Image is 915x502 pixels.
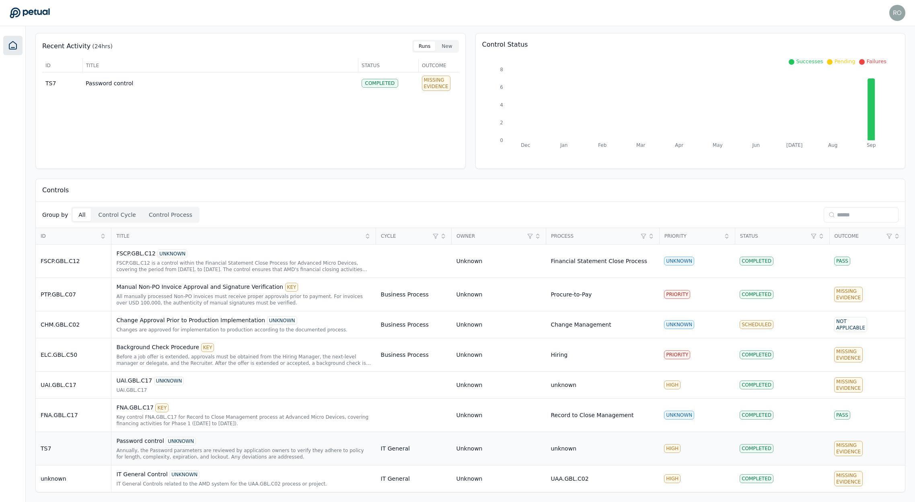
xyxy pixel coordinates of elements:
[834,287,863,302] div: Missing Evidence
[10,7,50,19] a: Go to Dashboard
[500,67,503,72] tspan: 8
[456,444,483,453] div: Unknown
[362,79,399,88] div: Completed
[92,42,113,50] p: (24hrs)
[414,41,435,51] button: Runs
[285,283,298,292] div: KEY
[500,138,503,143] tspan: 0
[41,351,106,359] div: ELC.GBL.C50
[201,343,214,352] div: KEY
[834,317,867,332] div: Not Applicable
[866,58,886,64] span: Failures
[560,142,568,148] tspan: Jan
[834,441,863,456] div: Missing Evidence
[796,58,823,64] span: Successes
[664,233,721,239] span: Priority
[82,72,358,95] td: Password control
[664,444,681,453] div: HIGH
[116,283,371,292] div: Manual Non-PO Invoice Approval and Signature Verification
[752,142,760,148] tspan: Jun
[376,311,452,338] td: Business Process
[500,120,503,125] tspan: 2
[664,257,694,265] div: UNKNOWN
[169,470,199,479] div: UNKNOWN
[456,233,525,239] span: Owner
[834,471,863,486] div: Missing Evidence
[740,290,773,299] div: Completed
[456,257,483,265] div: Unknown
[456,351,483,359] div: Unknown
[376,338,452,372] td: Business Process
[41,321,106,329] div: CHM.GBL.C02
[116,343,371,352] div: Background Check Procedure
[834,377,863,393] div: Missing Evidence
[116,233,362,239] span: Title
[456,381,483,389] div: Unknown
[116,403,371,412] div: FNA.GBL.C17
[740,233,808,239] span: Status
[867,142,876,148] tspan: Sep
[551,444,576,453] div: unknown
[41,233,97,239] span: ID
[834,347,863,362] div: Missing Evidence
[381,233,430,239] span: Cycle
[551,321,611,329] div: Change Management
[42,41,90,51] p: Recent Activity
[551,411,633,419] div: Record to Close Management
[42,211,68,219] p: Group by
[834,411,850,420] div: Pass
[41,411,106,419] div: FNA.GBL.C17
[740,257,773,265] div: Completed
[664,411,694,420] div: UNKNOWN
[362,62,415,69] span: Status
[740,444,773,453] div: Completed
[116,447,371,460] div: Annually, the Password parameters are reviewed by application owners to verify they adhere to pol...
[740,350,773,359] div: Completed
[116,437,371,446] div: Password control
[664,350,690,359] div: PRIORITY
[551,381,576,389] div: unknown
[116,293,371,306] div: All manually processed Non-PO invoices must receive proper approvals prior to payment. For invoic...
[664,320,694,329] div: UNKNOWN
[598,142,607,148] tspan: Feb
[835,233,884,239] span: Outcome
[3,36,23,55] a: Dashboard
[116,376,371,385] div: UAI.GBL.C17
[456,321,483,329] div: Unknown
[456,290,483,298] div: Unknown
[740,381,773,389] div: Completed
[116,260,371,273] div: FSCP.GBL.C12 is a control within the Financial Statement Close Process for Advanced Micro Devices...
[664,474,681,483] div: HIGH
[42,185,69,195] p: Controls
[157,249,187,258] div: UNKNOWN
[45,80,56,86] span: TS7
[456,411,483,419] div: Unknown
[45,62,79,69] span: ID
[828,142,837,148] tspan: Aug
[482,40,899,49] p: Control Status
[500,102,503,108] tspan: 4
[500,84,503,90] tspan: 6
[166,437,196,446] div: UNKNOWN
[834,257,850,265] div: Pass
[376,432,452,465] td: IT General
[116,387,371,393] div: UAI.GBL.C17
[456,475,483,483] div: Unknown
[889,5,905,21] img: roberto+amd@petual.ai
[551,290,592,298] div: Procure-to-Pay
[376,278,452,311] td: Business Process
[41,257,106,265] div: FSCP.GBL.C12
[740,320,773,329] div: Scheduled
[116,481,371,487] div: IT General Controls related to the AMD system for the UAA.GBL.C02 process or project.
[41,381,106,389] div: UAI.GBL.C17
[713,142,723,148] tspan: May
[740,411,773,420] div: Completed
[93,208,142,221] button: Control Cycle
[73,208,91,221] button: All
[143,208,198,221] button: Control Process
[154,376,184,385] div: UNKNOWN
[664,381,681,389] div: HIGH
[740,474,773,483] div: Completed
[675,142,683,148] tspan: Apr
[116,249,371,258] div: FSCP.GBL.C12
